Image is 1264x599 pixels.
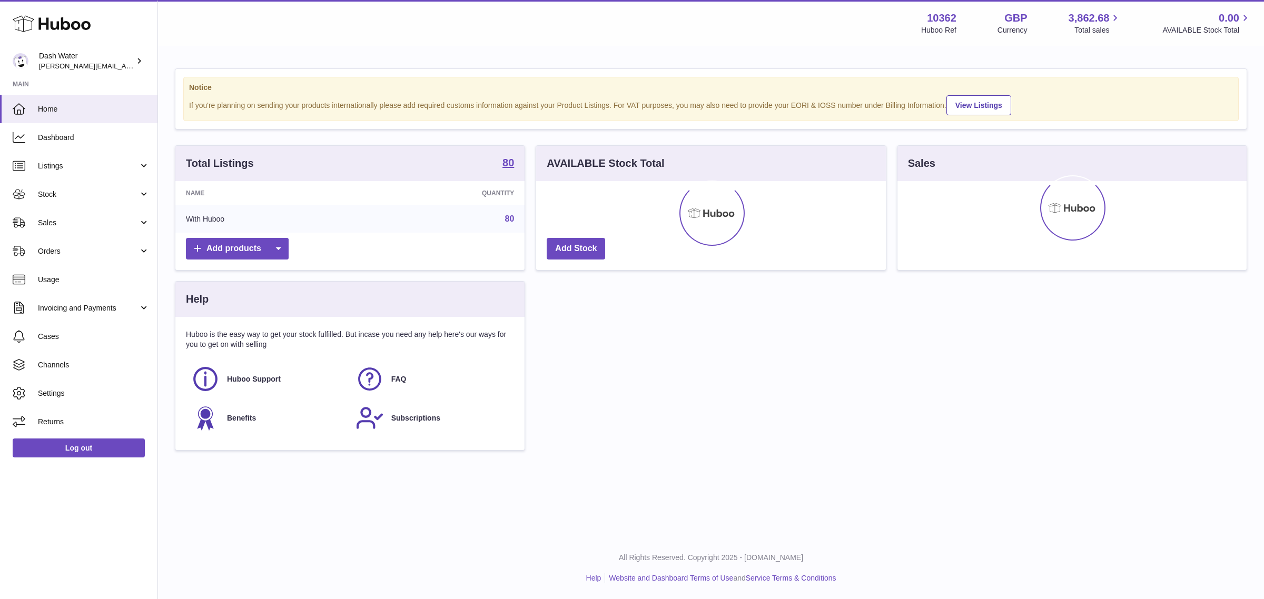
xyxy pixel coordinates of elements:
[746,574,836,582] a: Service Terms & Conditions
[38,360,150,370] span: Channels
[505,214,515,223] a: 80
[186,156,254,171] h3: Total Listings
[39,62,211,70] span: [PERSON_NAME][EMAIL_ADDRESS][DOMAIN_NAME]
[921,25,956,35] div: Huboo Ref
[38,189,139,199] span: Stock
[355,365,509,393] a: FAQ
[355,404,509,432] a: Subscriptions
[908,156,935,171] h3: Sales
[1162,25,1251,35] span: AVAILABLE Stock Total
[189,94,1233,115] div: If you're planning on sending your products internationally please add required customs informati...
[1069,11,1110,25] span: 3,862.68
[191,404,345,432] a: Benefits
[360,181,525,205] th: Quantity
[391,374,407,384] span: FAQ
[38,388,150,398] span: Settings
[191,365,345,393] a: Huboo Support
[391,413,440,423] span: Subscriptions
[927,11,956,25] strong: 10362
[1219,11,1239,25] span: 0.00
[38,133,150,143] span: Dashboard
[609,574,733,582] a: Website and Dashboard Terms of Use
[502,157,514,168] strong: 80
[38,303,139,313] span: Invoicing and Payments
[227,413,256,423] span: Benefits
[38,246,139,256] span: Orders
[38,161,139,171] span: Listings
[38,417,150,427] span: Returns
[13,438,145,457] a: Log out
[38,218,139,228] span: Sales
[38,275,150,285] span: Usage
[39,51,134,71] div: Dash Water
[998,25,1028,35] div: Currency
[166,553,1256,563] p: All Rights Reserved. Copyright 2025 - [DOMAIN_NAME]
[1074,25,1121,35] span: Total sales
[186,330,514,350] p: Huboo is the easy way to get your stock fulfilled. But incase you need any help here's our ways f...
[946,95,1011,115] a: View Listings
[38,104,150,114] span: Home
[1162,11,1251,35] a: 0.00 AVAILABLE Stock Total
[1069,11,1122,35] a: 3,862.68 Total sales
[1004,11,1027,25] strong: GBP
[38,332,150,342] span: Cases
[13,53,28,69] img: james@dash-water.com
[175,181,360,205] th: Name
[186,292,209,306] h3: Help
[189,83,1233,93] strong: Notice
[186,238,289,259] a: Add products
[175,205,360,233] td: With Huboo
[547,156,664,171] h3: AVAILABLE Stock Total
[547,238,605,259] a: Add Stock
[502,157,514,170] a: 80
[227,374,281,384] span: Huboo Support
[586,574,601,582] a: Help
[605,573,836,583] li: and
